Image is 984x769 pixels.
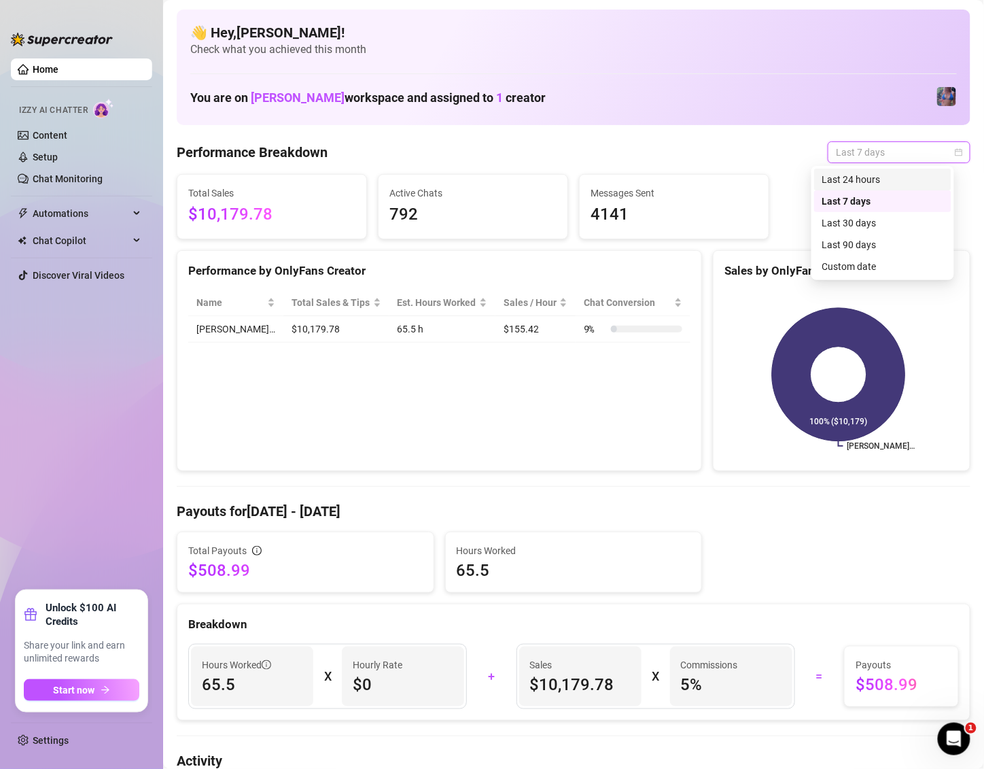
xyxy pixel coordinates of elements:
[576,290,690,316] th: Chat Conversion
[475,666,508,687] div: +
[11,33,113,46] img: logo-BBDzfeDw.svg
[398,295,476,310] div: Est. Hours Worked
[188,316,283,343] td: [PERSON_NAME]…
[814,190,951,212] div: Last 7 days
[495,316,576,343] td: $155.42
[54,685,95,696] span: Start now
[814,169,951,190] div: Last 24 hours
[324,666,331,687] div: X
[681,674,781,696] span: 5 %
[591,202,758,228] span: 4141
[389,202,557,228] span: 792
[389,186,557,201] span: Active Chats
[822,237,943,252] div: Last 90 days
[188,560,423,581] span: $508.99
[196,295,264,310] span: Name
[457,560,691,581] span: 65.5
[262,660,271,670] span: info-circle
[822,172,943,187] div: Last 24 hours
[822,194,943,209] div: Last 7 days
[33,203,129,224] span: Automations
[188,186,355,201] span: Total Sales
[33,230,129,252] span: Chat Copilot
[188,615,959,634] div: Breakdown
[190,42,957,57] span: Check what you achieved this month
[283,316,389,343] td: $10,179.78
[584,322,605,337] span: 9 %
[504,295,557,310] span: Sales / Hour
[955,148,963,156] span: calendar
[33,130,67,141] a: Content
[822,216,943,230] div: Last 30 days
[177,502,970,521] h4: Payouts for [DATE] - [DATE]
[33,152,58,163] a: Setup
[93,99,114,118] img: AI Chatter
[822,259,943,274] div: Custom date
[495,290,576,316] th: Sales / Hour
[966,723,977,734] span: 1
[19,104,88,117] span: Izzy AI Chatter
[24,639,139,666] span: Share your link and earn unlimited rewards
[202,674,302,696] span: 65.5
[353,657,402,672] article: Hourly Rate
[847,441,915,451] text: [PERSON_NAME]…
[814,212,951,234] div: Last 30 days
[188,290,283,316] th: Name
[856,657,947,672] span: Payouts
[188,202,355,228] span: $10,179.78
[292,295,370,310] span: Total Sales & Tips
[190,90,546,105] h1: You are on workspace and assigned to creator
[283,290,389,316] th: Total Sales & Tips
[33,64,58,75] a: Home
[530,657,631,672] span: Sales
[24,679,139,701] button: Start nowarrow-right
[46,601,139,628] strong: Unlock $100 AI Credits
[836,142,962,163] span: Last 7 days
[190,23,957,42] h4: 👋 Hey, [PERSON_NAME] !
[652,666,659,687] div: X
[33,270,124,281] a: Discover Viral Videos
[389,316,495,343] td: 65.5 h
[252,546,262,556] span: info-circle
[584,295,671,310] span: Chat Conversion
[591,186,758,201] span: Messages Sent
[202,657,271,672] span: Hours Worked
[530,674,631,696] span: $10,179.78
[353,674,453,696] span: $0
[18,236,27,245] img: Chat Copilot
[177,143,328,162] h4: Performance Breakdown
[188,543,247,558] span: Total Payouts
[803,666,836,687] div: =
[33,173,103,184] a: Chat Monitoring
[496,90,503,105] span: 1
[724,262,959,280] div: Sales by OnlyFans Creator
[457,543,691,558] span: Hours Worked
[814,256,951,277] div: Custom date
[937,87,956,106] img: Jaylie
[251,90,345,105] span: [PERSON_NAME]
[856,674,947,696] span: $508.99
[18,208,29,219] span: thunderbolt
[188,262,690,280] div: Performance by OnlyFans Creator
[938,723,970,755] iframe: Intercom live chat
[814,234,951,256] div: Last 90 days
[681,657,738,672] article: Commissions
[24,608,37,621] span: gift
[33,735,69,746] a: Settings
[101,685,110,695] span: arrow-right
